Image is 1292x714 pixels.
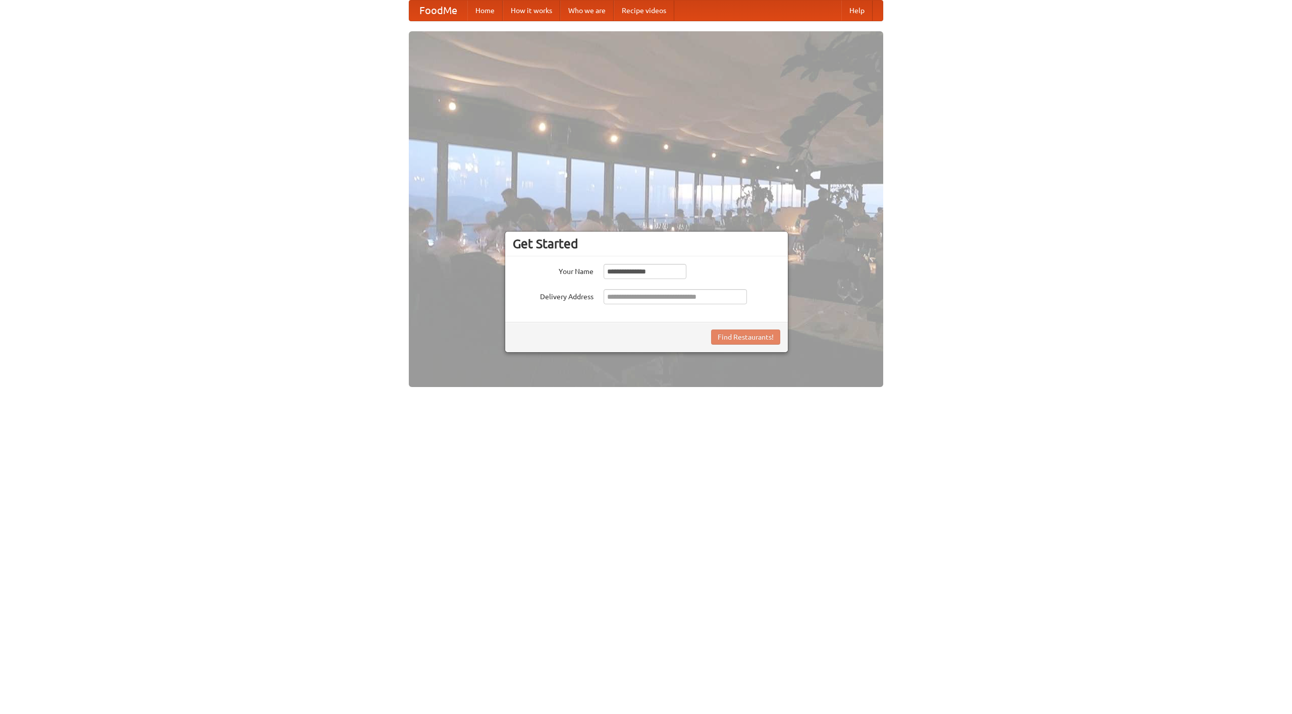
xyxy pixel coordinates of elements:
a: Help [841,1,873,21]
a: Home [467,1,503,21]
a: How it works [503,1,560,21]
a: Who we are [560,1,614,21]
a: Recipe videos [614,1,674,21]
a: FoodMe [409,1,467,21]
h3: Get Started [513,236,780,251]
button: Find Restaurants! [711,329,780,345]
label: Delivery Address [513,289,594,302]
label: Your Name [513,264,594,277]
